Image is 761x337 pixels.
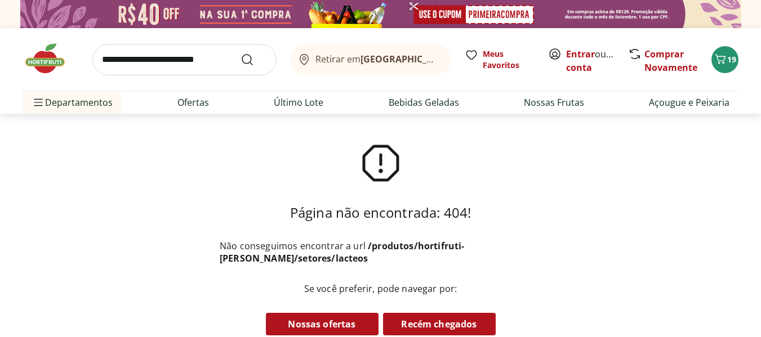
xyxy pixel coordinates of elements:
span: 19 [727,54,736,65]
img: Hortifruti [23,42,79,75]
span: Departamentos [32,89,113,116]
a: Ofertas [177,96,209,109]
a: Nossas Frutas [524,96,584,109]
a: Comprar Novamente [644,48,697,74]
span: Retirar em [315,54,440,64]
h3: Página não encontrada: 404! [290,204,471,222]
button: Menu [32,89,45,116]
p: Não conseguimos encontrar a url [220,240,541,264]
span: Meus Favoritos [483,48,535,71]
button: Retirar em[GEOGRAPHIC_DATA]/[GEOGRAPHIC_DATA] [290,44,451,75]
a: Último Lote [274,96,323,109]
b: /produtos/hortifruti-[PERSON_NAME]/setores/lacteos [220,240,465,264]
a: Nossas ofertas [266,313,379,335]
span: ou [566,47,616,74]
a: Meus Favoritos [465,48,535,71]
p: Se você preferir, pode navegar por: [220,282,541,295]
a: Açougue e Peixaria [649,96,729,109]
a: Recém chegados [383,313,496,335]
a: Criar conta [566,48,628,74]
a: Entrar [566,48,595,60]
b: [GEOGRAPHIC_DATA]/[GEOGRAPHIC_DATA] [361,53,550,65]
a: Bebidas Geladas [389,96,459,109]
input: search [92,44,277,75]
button: Carrinho [711,46,738,73]
button: Submit Search [241,53,268,66]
